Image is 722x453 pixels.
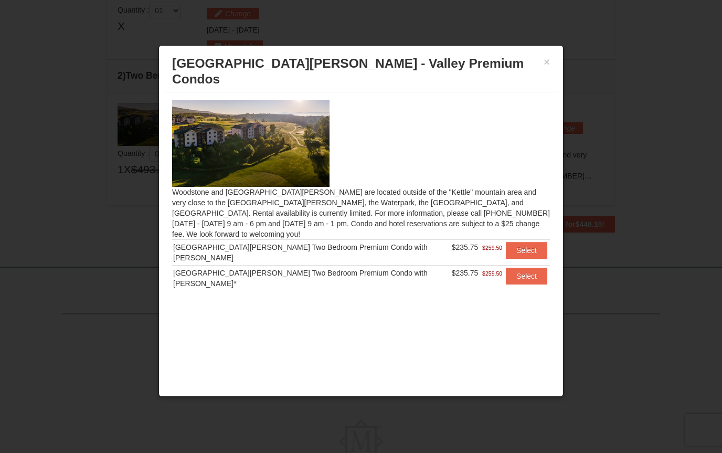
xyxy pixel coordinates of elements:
span: $235.75 [452,269,479,277]
button: Select [506,268,547,285]
div: [GEOGRAPHIC_DATA][PERSON_NAME] Two Bedroom Premium Condo with [PERSON_NAME] [173,242,450,263]
div: Woodstone and [GEOGRAPHIC_DATA][PERSON_NAME] are located outside of the "Kettle" mountain area an... [164,92,558,309]
span: $259.50 [482,243,502,253]
span: $235.75 [452,243,479,251]
button: Select [506,242,547,259]
span: $259.50 [482,268,502,279]
span: [GEOGRAPHIC_DATA][PERSON_NAME] - Valley Premium Condos [172,56,524,86]
div: [GEOGRAPHIC_DATA][PERSON_NAME] Two Bedroom Premium Condo with [PERSON_NAME]* [173,268,450,289]
button: × [544,57,550,67]
img: 19219041-4-ec11c166.jpg [172,100,330,186]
